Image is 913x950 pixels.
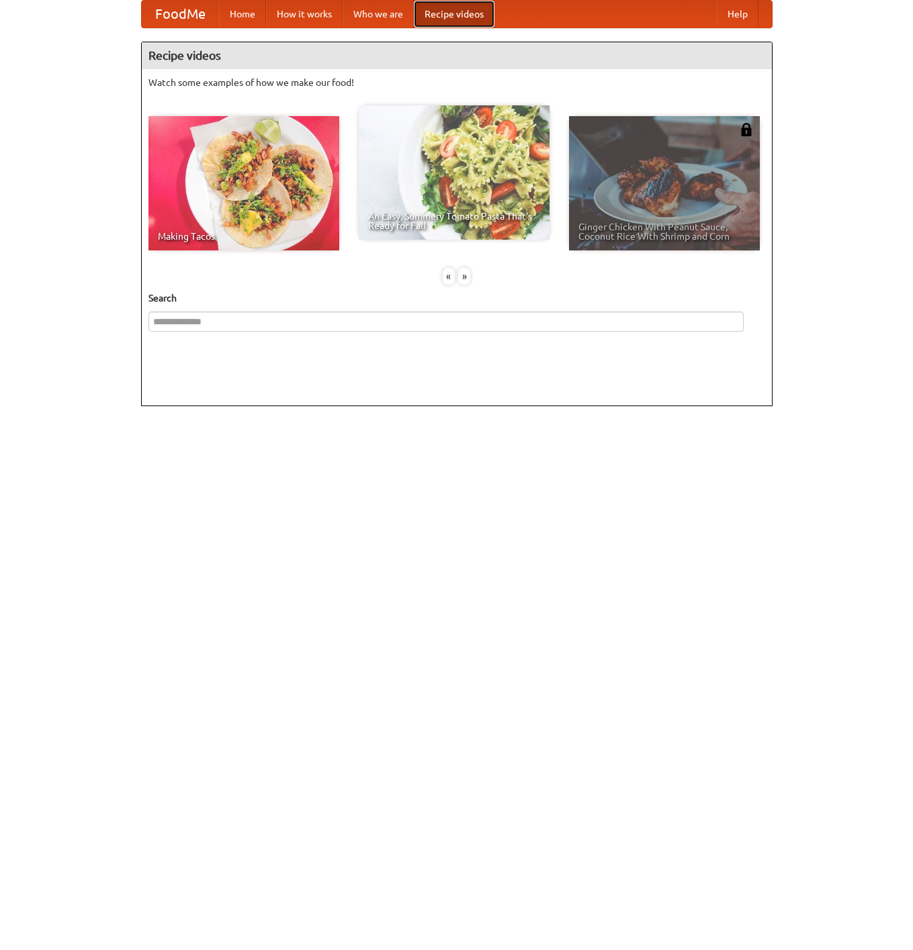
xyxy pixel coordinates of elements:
a: Who we are [343,1,414,28]
a: Making Tacos [148,116,339,250]
span: An Easy, Summery Tomato Pasta That's Ready for Fall [368,211,540,230]
p: Watch some examples of how we make our food! [148,76,765,89]
a: Help [717,1,758,28]
span: Making Tacos [158,232,330,241]
a: An Easy, Summery Tomato Pasta That's Ready for Fall [359,105,550,240]
img: 483408.png [740,123,753,136]
a: How it works [266,1,343,28]
h4: Recipe videos [142,42,772,69]
div: « [443,268,455,285]
a: FoodMe [142,1,219,28]
div: » [458,268,470,285]
a: Home [219,1,266,28]
a: Recipe videos [414,1,494,28]
h5: Search [148,291,765,305]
